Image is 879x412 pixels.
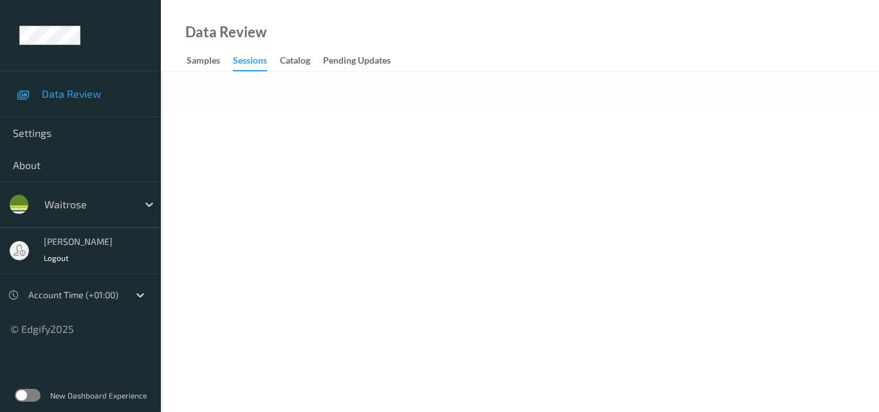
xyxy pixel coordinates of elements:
[233,52,280,71] a: Sessions
[187,52,233,70] a: Samples
[323,52,403,70] a: Pending Updates
[280,52,323,70] a: Catalog
[233,54,267,71] div: Sessions
[187,54,220,70] div: Samples
[280,54,310,70] div: Catalog
[323,54,391,70] div: Pending Updates
[185,26,266,39] div: Data Review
